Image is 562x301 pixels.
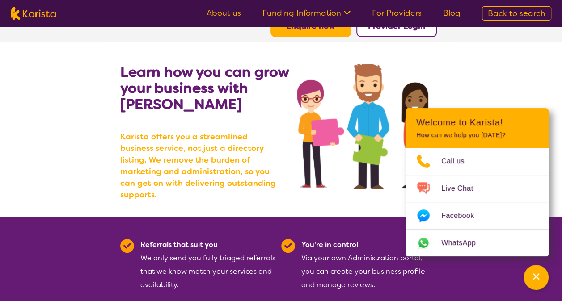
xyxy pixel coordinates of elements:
[524,265,549,290] button: Channel Menu
[488,8,545,19] span: Back to search
[441,155,475,168] span: Call us
[441,236,486,250] span: WhatsApp
[406,230,549,256] a: Web link opens in a new tab.
[301,240,358,249] b: You're in control
[120,239,134,253] img: Tick
[301,238,437,292] div: Via your own Administration portal, you can create your business profile and manage reviews.
[140,238,276,292] div: We only send you fully triaged referrals that we know match your services and availability.
[441,209,485,222] span: Facebook
[120,131,281,201] b: Karista offers you a streamlined business service, not just a directory listing. We remove the bu...
[297,64,442,189] img: grow your business with Karista
[416,117,538,128] h2: Welcome to Karista!
[443,8,461,18] a: Blog
[372,8,422,18] a: For Providers
[262,8,351,18] a: Funding Information
[120,63,289,113] b: Learn how you can grow your business with [PERSON_NAME]
[441,182,484,195] span: Live Chat
[406,108,549,256] div: Channel Menu
[406,148,549,256] ul: Choose channel
[207,8,241,18] a: About us
[482,6,551,21] a: Back to search
[281,239,295,253] img: Tick
[416,131,538,139] p: How can we help you [DATE]?
[11,7,56,20] img: Karista logo
[140,240,218,249] b: Referrals that suit you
